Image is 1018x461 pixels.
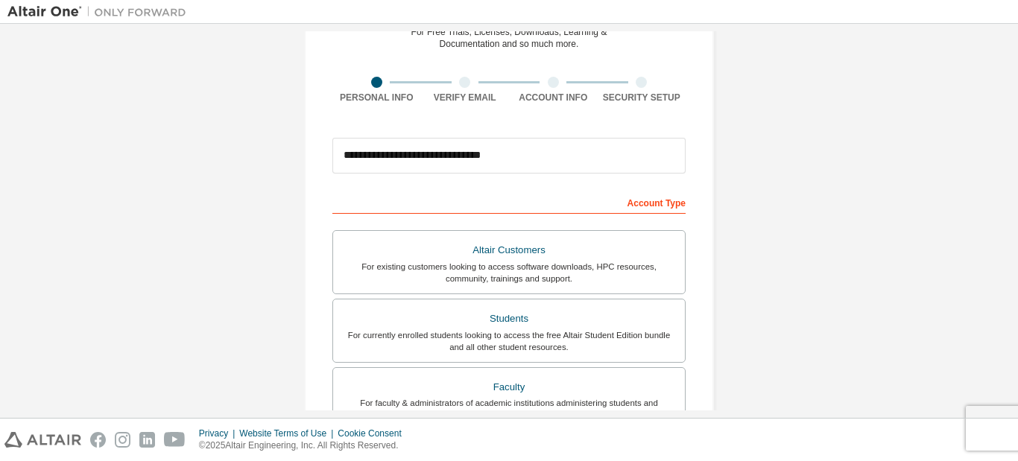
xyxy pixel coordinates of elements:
img: linkedin.svg [139,432,155,448]
div: Verify Email [421,92,510,104]
div: Altair Customers [342,240,676,261]
img: instagram.svg [115,432,130,448]
div: Faculty [342,377,676,398]
p: © 2025 Altair Engineering, Inc. All Rights Reserved. [199,439,411,452]
div: For Free Trials, Licenses, Downloads, Learning & Documentation and so much more. [411,26,607,50]
div: For currently enrolled students looking to access the free Altair Student Edition bundle and all ... [342,329,676,353]
div: Personal Info [332,92,421,104]
div: For faculty & administrators of academic institutions administering students and accessing softwa... [342,397,676,421]
div: Account Info [509,92,598,104]
img: facebook.svg [90,432,106,448]
img: youtube.svg [164,432,186,448]
div: Account Type [332,190,686,214]
div: Website Terms of Use [239,427,338,439]
img: Altair One [7,4,194,19]
div: For existing customers looking to access software downloads, HPC resources, community, trainings ... [342,261,676,284]
img: altair_logo.svg [4,432,81,448]
div: Security Setup [598,92,686,104]
div: Cookie Consent [338,427,410,439]
div: Privacy [199,427,239,439]
div: Students [342,308,676,329]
